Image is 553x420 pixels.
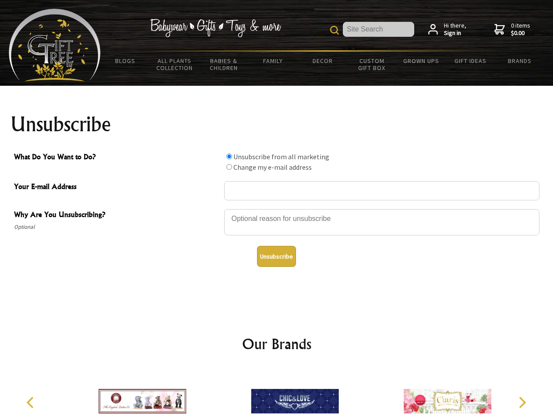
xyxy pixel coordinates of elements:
span: What Do You Want to Do? [14,151,220,164]
span: Why Are You Unsubscribing? [14,209,220,222]
strong: Sign in [444,29,466,37]
label: Unsubscribe from all marketing [233,152,329,161]
span: Hi there, [444,22,466,37]
a: Decor [298,52,347,70]
a: Babies & Children [199,52,249,77]
textarea: Why Are You Unsubscribing? [224,209,539,235]
img: Babywear - Gifts - Toys & more [150,19,281,37]
a: 0 items$0.00 [494,22,530,37]
button: Unsubscribe [257,246,296,267]
img: Babyware - Gifts - Toys and more... [9,9,101,81]
a: Family [249,52,298,70]
input: Site Search [343,22,414,37]
button: Next [512,393,532,412]
label: Change my e-mail address [233,163,312,171]
a: Gift Ideas [446,52,495,70]
img: product search [330,26,339,35]
input: Your E-mail Address [224,181,539,200]
button: Previous [22,393,41,412]
span: Your E-mail Address [14,181,220,194]
a: Brands [495,52,545,70]
a: Grown Ups [396,52,446,70]
span: Optional [14,222,220,232]
a: BLOGS [101,52,150,70]
strong: $0.00 [511,29,530,37]
span: 0 items [511,21,530,37]
a: Hi there,Sign in [428,22,466,37]
input: What Do You Want to Do? [226,154,232,159]
a: All Plants Collection [150,52,200,77]
h1: Unsubscribe [11,114,543,135]
h2: Our Brands [18,333,536,354]
a: Custom Gift Box [347,52,397,77]
input: What Do You Want to Do? [226,164,232,170]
